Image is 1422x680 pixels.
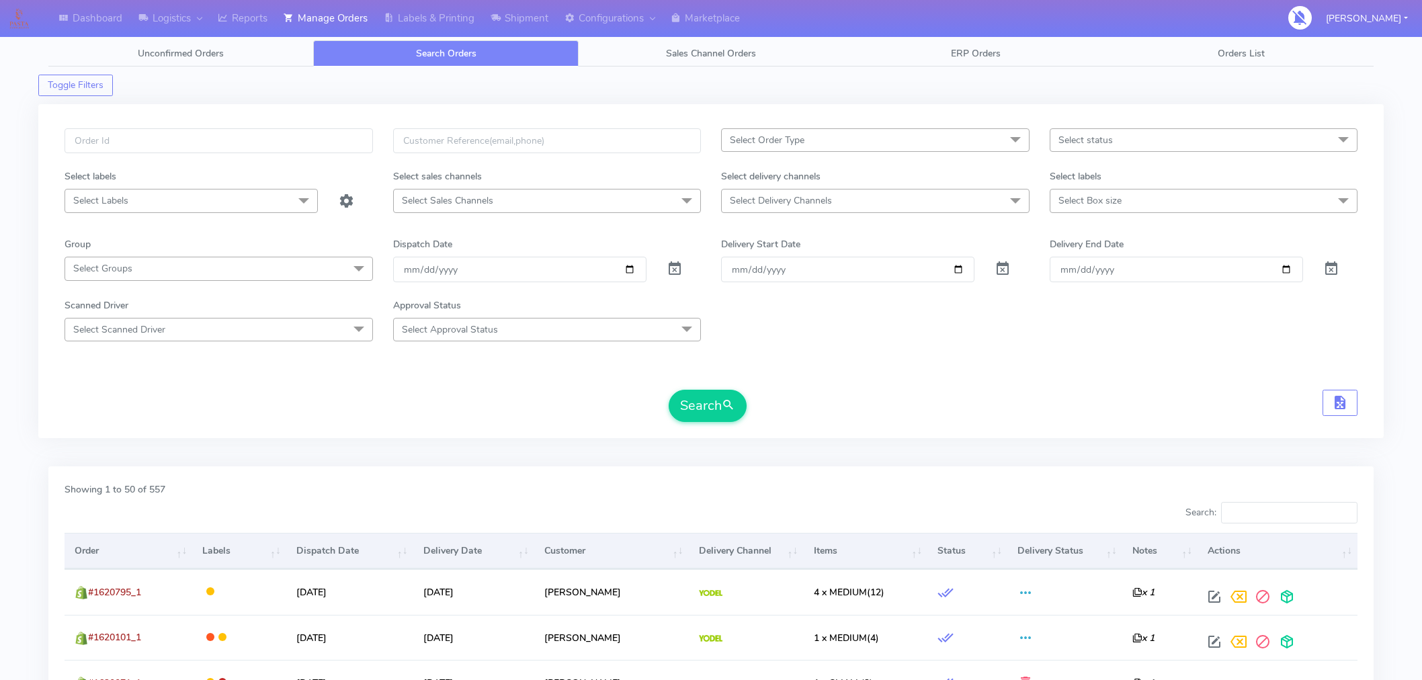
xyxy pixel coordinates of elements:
th: Items: activate to sort column ascending [803,533,927,569]
th: Dispatch Date: activate to sort column ascending [286,533,413,569]
span: Sales Channel Orders [666,47,756,60]
span: (12) [814,586,884,599]
td: [DATE] [286,569,413,614]
button: Search [669,390,747,422]
img: shopify.png [75,586,88,599]
span: 4 x MEDIUM [814,586,867,599]
label: Scanned Driver [65,298,128,312]
span: (4) [814,632,879,644]
span: Select Groups [73,262,132,275]
input: Search: [1221,502,1357,523]
i: x 1 [1132,586,1155,599]
span: 1 x MEDIUM [814,632,867,644]
button: [PERSON_NAME] [1316,5,1418,32]
input: Order Id [65,128,373,153]
i: x 1 [1132,632,1155,644]
ul: Tabs [48,40,1374,67]
button: Toggle Filters [38,75,113,96]
span: Select Box size [1058,194,1122,207]
td: [PERSON_NAME] [534,569,689,614]
span: #1620795_1 [88,586,141,599]
th: Delivery Status: activate to sort column ascending [1007,533,1122,569]
th: Labels: activate to sort column ascending [192,533,286,569]
input: Customer Reference(email,phone) [393,128,702,153]
label: Approval Status [393,298,461,312]
span: Select Sales Channels [402,194,493,207]
th: Delivery Date: activate to sort column ascending [413,533,534,569]
img: shopify.png [75,632,88,645]
span: ERP Orders [951,47,1001,60]
span: Select Delivery Channels [730,194,832,207]
label: Select labels [1050,169,1101,183]
span: Unconfirmed Orders [138,47,224,60]
th: Status: activate to sort column ascending [927,533,1007,569]
td: [PERSON_NAME] [534,615,689,660]
th: Customer: activate to sort column ascending [534,533,689,569]
span: Select status [1058,134,1113,146]
td: [DATE] [286,615,413,660]
span: Select Labels [73,194,128,207]
img: Yodel [699,635,722,642]
label: Select sales channels [393,169,482,183]
th: Actions: activate to sort column ascending [1198,533,1357,569]
label: Delivery End Date [1050,237,1124,251]
td: [DATE] [413,569,534,614]
span: Select Order Type [730,134,804,146]
label: Group [65,237,91,251]
th: Delivery Channel: activate to sort column ascending [689,533,804,569]
td: [DATE] [413,615,534,660]
label: Delivery Start Date [721,237,800,251]
span: Select Scanned Driver [73,323,165,336]
img: Yodel [699,590,722,597]
span: Search Orders [416,47,476,60]
th: Order: activate to sort column ascending [65,533,192,569]
span: Select Approval Status [402,323,498,336]
span: #1620101_1 [88,631,141,644]
label: Select delivery channels [721,169,821,183]
label: Search: [1185,502,1357,523]
label: Select labels [65,169,116,183]
label: Dispatch Date [393,237,452,251]
label: Showing 1 to 50 of 557 [65,482,165,497]
th: Notes: activate to sort column ascending [1122,533,1198,569]
span: Orders List [1218,47,1265,60]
